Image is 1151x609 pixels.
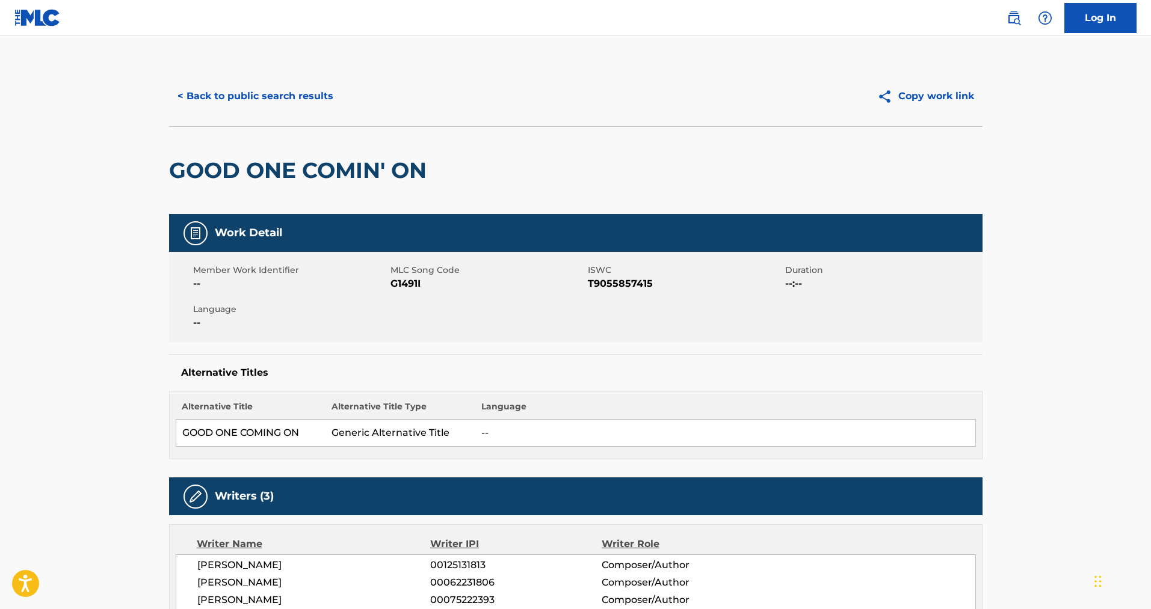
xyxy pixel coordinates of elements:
span: 00062231806 [430,575,601,590]
div: Writer Name [197,537,431,551]
span: MLC Song Code [390,264,585,277]
button: < Back to public search results [169,81,342,111]
span: Composer/Author [602,593,758,607]
span: 00075222393 [430,593,601,607]
span: Composer/Author [602,575,758,590]
div: Widget de chat [1091,551,1151,609]
h5: Alternative Titles [181,367,970,379]
a: Public Search [1002,6,1026,30]
span: -- [193,277,387,291]
h2: GOOD ONE COMIN' ON [169,157,433,184]
button: Copy work link [869,81,983,111]
a: Log In [1064,3,1137,33]
span: T9055857415 [588,277,782,291]
span: 00125131813 [430,558,601,572]
span: Composer/Author [602,558,758,572]
iframe: Chat Widget [1091,551,1151,609]
img: help [1038,11,1052,25]
td: GOOD ONE COMING ON [176,420,326,447]
img: search [1007,11,1021,25]
h5: Work Detail [215,226,282,240]
img: Copy work link [877,89,898,104]
span: -- [193,316,387,330]
div: Help [1033,6,1057,30]
th: Alternative Title Type [326,400,475,420]
div: Writer IPI [430,537,602,551]
div: Glisser [1094,563,1102,599]
img: Work Detail [188,226,203,240]
span: G1491I [390,277,585,291]
span: [PERSON_NAME] [197,575,431,590]
th: Language [475,400,975,420]
span: [PERSON_NAME] [197,558,431,572]
span: [PERSON_NAME] [197,593,431,607]
span: Member Work Identifier [193,264,387,277]
img: Writers [188,489,203,504]
span: ISWC [588,264,782,277]
td: -- [475,420,975,447]
img: MLC Logo [14,9,61,26]
h5: Writers (3) [215,489,274,503]
div: Writer Role [602,537,758,551]
span: Duration [785,264,980,277]
th: Alternative Title [176,400,326,420]
td: Generic Alternative Title [326,420,475,447]
span: Language [193,303,387,316]
span: --:-- [785,277,980,291]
